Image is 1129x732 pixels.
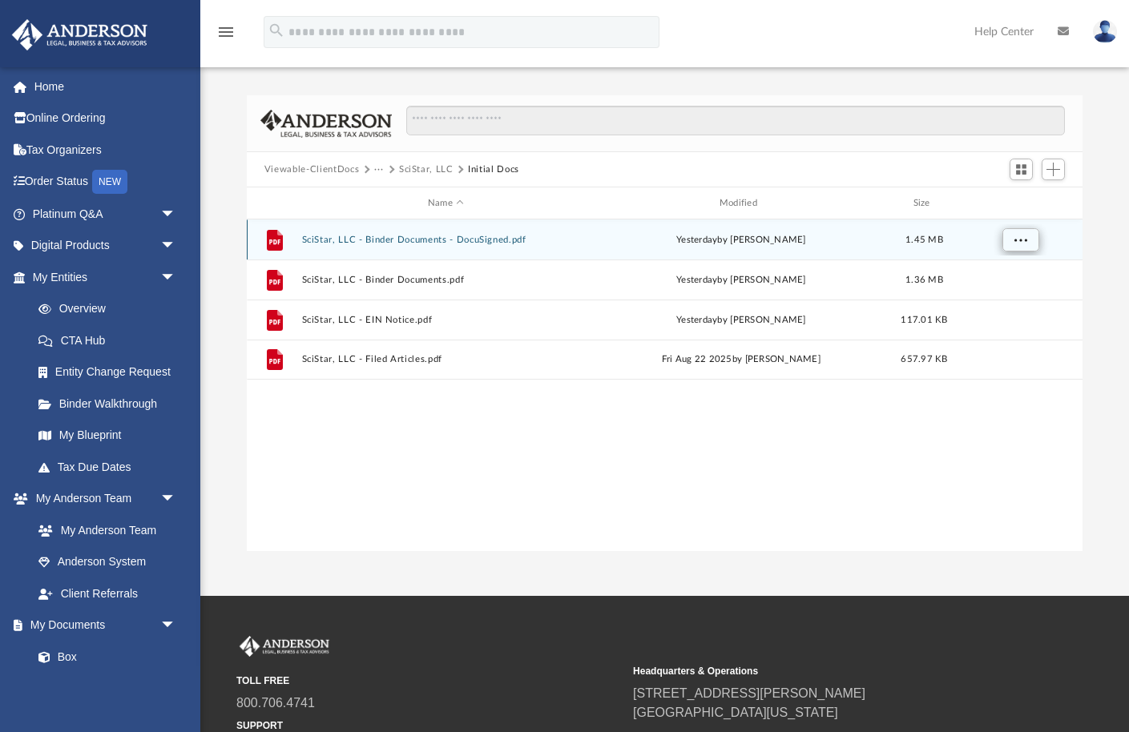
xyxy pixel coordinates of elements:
[301,354,590,364] button: SciStar, LLC - Filed Articles.pdf
[301,235,590,245] button: SciStar, LLC - Binder Documents - DocuSigned.pdf
[264,163,359,177] button: Viewable-ClientDocs
[92,170,127,194] div: NEW
[22,420,192,452] a: My Blueprint
[11,103,200,135] a: Online Ordering
[676,316,717,324] span: yesterday
[11,198,200,230] a: Platinum Q&Aarrow_drop_down
[1010,159,1034,181] button: Switch to Grid View
[892,196,956,211] div: Size
[11,609,192,642] a: My Documentsarrow_drop_down
[22,388,200,420] a: Binder Walkthrough
[11,166,200,199] a: Order StatusNEW
[11,483,192,515] a: My Anderson Teamarrow_drop_down
[905,276,943,284] span: 1.36 MB
[22,641,184,673] a: Box
[11,134,200,166] a: Tax Organizers
[596,196,885,211] div: Modified
[406,106,1065,136] input: Search files and folders
[11,70,200,103] a: Home
[633,706,838,719] a: [GEOGRAPHIC_DATA][US_STATE]
[11,261,200,293] a: My Entitiesarrow_drop_down
[22,293,200,325] a: Overview
[236,674,622,688] small: TOLL FREE
[597,233,885,247] div: by [PERSON_NAME]
[254,196,294,211] div: id
[1002,228,1039,252] button: More options
[468,163,519,177] button: Initial Docs
[22,546,192,578] a: Anderson System
[676,235,717,244] span: yesterday
[160,230,192,263] span: arrow_drop_down
[22,673,192,705] a: Meeting Minutes
[905,235,943,244] span: 1.45 MB
[676,276,717,284] span: yesterday
[268,22,285,39] i: search
[374,163,385,177] button: ···
[633,686,865,700] a: [STREET_ADDRESS][PERSON_NAME]
[22,356,200,388] a: Entity Change Request
[11,230,200,262] a: Digital Productsarrow_drop_down
[160,609,192,642] span: arrow_drop_down
[301,275,590,285] button: SciStar, LLC - Binder Documents.pdf
[300,196,589,211] div: Name
[901,316,947,324] span: 117.01 KB
[963,196,1075,211] div: id
[1042,159,1066,181] button: Add
[236,696,315,710] a: 800.706.4741
[399,163,454,177] button: SciStar, LLC
[22,514,184,546] a: My Anderson Team
[216,22,236,42] i: menu
[301,315,590,325] button: SciStar, LLC - EIN Notice.pdf
[597,352,885,367] div: Fri Aug 22 2025 by [PERSON_NAME]
[597,273,885,288] div: by [PERSON_NAME]
[216,30,236,42] a: menu
[901,355,947,364] span: 657.97 KB
[633,664,1018,678] small: Headquarters & Operations
[160,261,192,294] span: arrow_drop_down
[597,313,885,328] div: by [PERSON_NAME]
[7,19,152,50] img: Anderson Advisors Platinum Portal
[22,577,192,609] a: Client Referrals
[22,451,200,483] a: Tax Due Dates
[22,324,200,356] a: CTA Hub
[160,483,192,516] span: arrow_drop_down
[1093,20,1117,43] img: User Pic
[247,219,1083,552] div: grid
[160,198,192,231] span: arrow_drop_down
[236,636,333,657] img: Anderson Advisors Platinum Portal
